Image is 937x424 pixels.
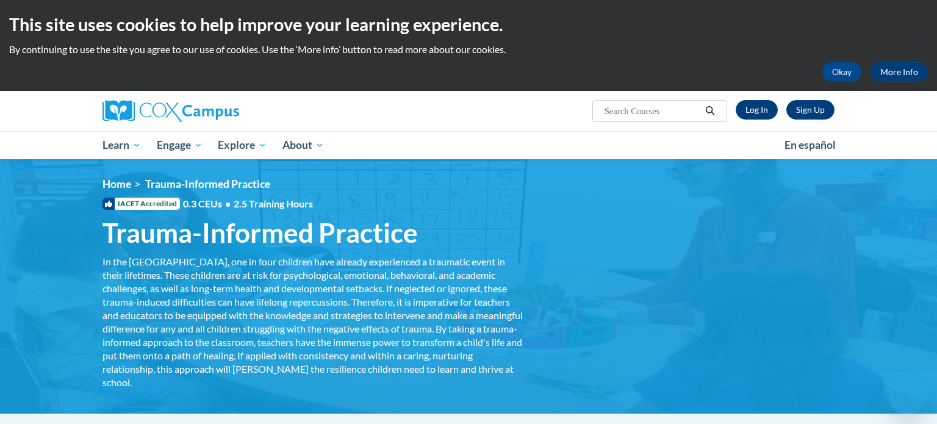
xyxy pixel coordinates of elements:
[871,62,928,82] a: More Info
[210,131,275,159] a: Explore
[102,100,239,122] img: Cox Campus
[822,62,861,82] button: Okay
[777,132,844,158] a: En español
[102,217,418,249] span: Trauma-Informed Practice
[786,100,835,120] a: Register
[102,178,131,190] a: Home
[183,197,313,210] span: 0.3 CEUs
[84,131,853,159] div: Main menu
[218,138,267,153] span: Explore
[149,131,210,159] a: Engage
[9,12,928,37] h2: This site uses cookies to help improve your learning experience.
[282,138,324,153] span: About
[701,104,719,118] button: Search
[225,198,231,209] span: •
[102,138,141,153] span: Learn
[102,100,334,122] a: Cox Campus
[9,43,928,56] p: By continuing to use the site you agree to our use of cookies. Use the ‘More info’ button to read...
[736,100,778,120] a: Log In
[603,104,701,118] input: Search Courses
[102,198,180,210] span: IACET Accredited
[888,375,927,414] iframe: Button to launch messaging window
[157,138,203,153] span: Engage
[234,198,313,209] span: 2.5 Training Hours
[102,255,523,389] div: In the [GEOGRAPHIC_DATA], one in four children have already experienced a traumatic event in thei...
[275,131,332,159] a: About
[145,178,270,190] span: Trauma-Informed Practice
[784,138,836,151] span: En español
[95,131,149,159] a: Learn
